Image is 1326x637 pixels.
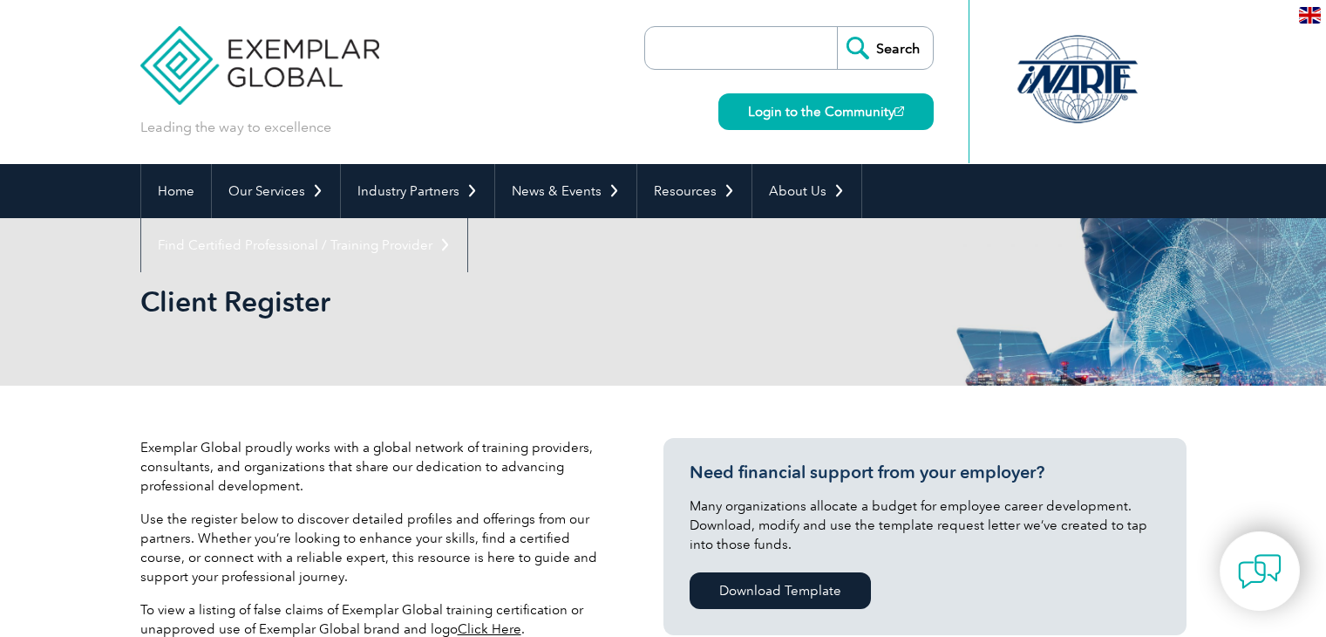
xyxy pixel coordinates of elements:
a: Login to the Community [718,93,934,130]
input: Search [837,27,933,69]
a: News & Events [495,164,636,218]
a: About Us [752,164,861,218]
p: Leading the way to excellence [140,118,331,137]
a: Our Services [212,164,340,218]
img: en [1299,7,1321,24]
img: contact-chat.png [1238,550,1282,593]
a: Industry Partners [341,164,494,218]
a: Click Here [458,621,521,637]
a: Find Certified Professional / Training Provider [141,218,467,272]
p: Many organizations allocate a budget for employee career development. Download, modify and use th... [690,497,1160,554]
h3: Need financial support from your employer? [690,462,1160,483]
p: Exemplar Global proudly works with a global network of training providers, consultants, and organ... [140,438,611,496]
h2: Client Register [140,288,873,316]
a: Resources [637,164,751,218]
a: Home [141,164,211,218]
a: Download Template [690,572,871,609]
p: Use the register below to discover detailed profiles and offerings from our partners. Whether you... [140,510,611,586]
img: open_square.png [894,106,904,116]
